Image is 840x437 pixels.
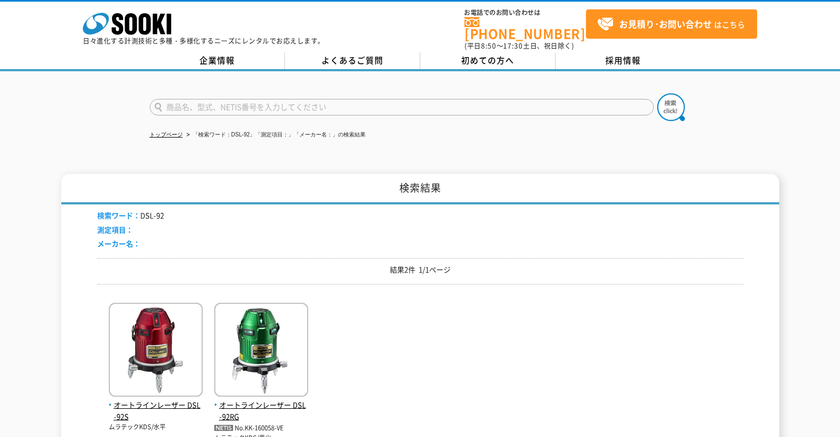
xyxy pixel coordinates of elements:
img: DSL-92RG [214,303,308,399]
span: 検索ワード： [97,210,140,220]
a: 企業情報 [150,52,285,69]
a: よくあるご質問 [285,52,420,69]
span: 8:50 [481,41,496,51]
p: 日々進化する計測技術と多種・多様化するニーズにレンタルでお応えします。 [83,38,325,44]
strong: お見積り･お問い合わせ [619,17,712,30]
span: オートラインレーザー DSL-92RG [214,399,308,423]
a: オートラインレーザー DSL-92S [109,388,203,422]
p: ムラテックKDS/水平 [109,423,203,432]
a: トップページ [150,131,183,138]
a: オートラインレーザー DSL-92RG [214,388,308,422]
p: 結果2件 1/1ページ [97,264,743,276]
input: 商品名、型式、NETIS番号を入力してください [150,99,654,115]
a: [PHONE_NUMBER] [464,17,586,40]
img: DSL-92S [109,303,203,399]
span: オートラインレーザー DSL-92S [109,399,203,423]
span: お電話でのお問い合わせは [464,9,586,16]
a: お見積り･お問い合わせはこちら [586,9,757,39]
span: はこちら [597,16,745,33]
span: 測定項目： [97,224,133,235]
li: 「検索ワード：DSL-92」「測定項目：」「メーカー名：」の検索結果 [184,129,366,141]
span: メーカー名： [97,238,140,249]
p: No.KK-160058-VE [214,423,308,434]
img: btn_search.png [657,93,685,121]
a: 採用情報 [556,52,691,69]
a: 初めての方へ [420,52,556,69]
span: 初めての方へ [461,54,514,66]
h1: 検索結果 [61,174,779,204]
span: (平日 ～ 土日、祝日除く) [464,41,574,51]
span: 17:30 [503,41,523,51]
li: DSL-92 [97,210,164,222]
